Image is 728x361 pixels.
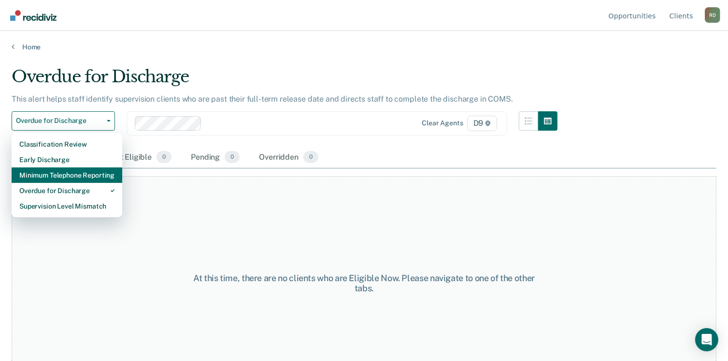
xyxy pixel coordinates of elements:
[19,167,114,183] div: Minimum Telephone Reporting
[10,10,57,21] img: Recidiviz
[695,328,718,351] div: Open Intercom Messenger
[12,43,716,51] a: Home
[188,273,540,294] div: At this time, there are no clients who are Eligible Now. Please navigate to one of the other tabs.
[16,117,103,125] span: Overdue for Discharge
[96,147,173,168] div: Almost Eligible0
[705,7,720,23] div: R D
[19,136,114,152] div: Classification Review
[12,67,557,94] div: Overdue for Discharge
[19,152,114,167] div: Early Discharge
[257,147,320,168] div: Overridden0
[12,133,122,218] div: Dropdown Menu
[705,7,720,23] button: Profile dropdown button
[303,151,318,164] span: 0
[225,151,240,164] span: 0
[12,111,115,131] button: Overdue for Discharge
[189,147,242,168] div: Pending0
[422,119,463,127] div: Clear agents
[157,151,171,164] span: 0
[12,94,513,104] p: This alert helps staff identify supervision clients who are past their full-term release date and...
[467,116,498,131] span: D9
[19,183,114,198] div: Overdue for Discharge
[19,198,114,214] div: Supervision Level Mismatch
